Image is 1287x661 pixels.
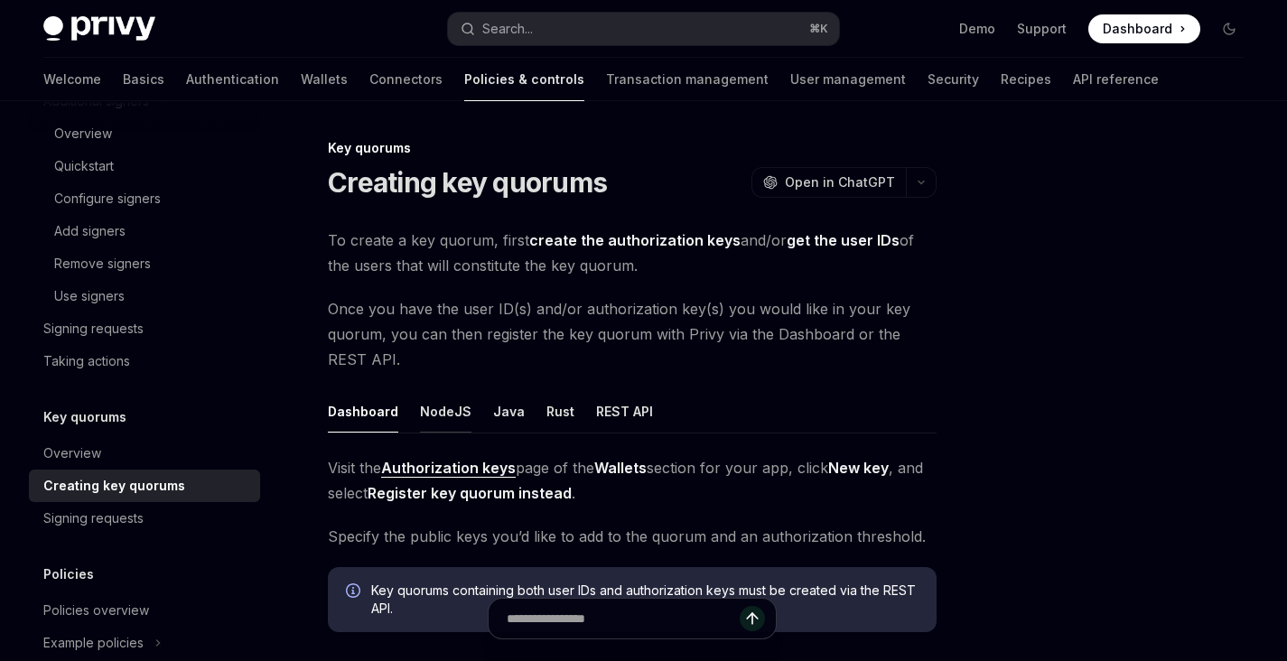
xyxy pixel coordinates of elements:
[29,345,260,377] a: Taking actions
[493,390,525,433] div: Java
[43,350,130,372] div: Taking actions
[1073,58,1159,101] a: API reference
[29,117,260,150] a: Overview
[123,58,164,101] a: Basics
[328,390,398,433] div: Dashboard
[54,155,114,177] div: Quickstart
[1088,14,1200,43] a: Dashboard
[369,58,443,101] a: Connectors
[959,20,995,38] a: Demo
[29,280,260,312] a: Use signers
[43,507,144,529] div: Signing requests
[464,58,584,101] a: Policies & controls
[1017,20,1067,38] a: Support
[368,484,572,502] strong: Register key quorum instead
[328,228,937,278] span: To create a key quorum, first and/or of the users that will constitute the key quorum.
[29,215,260,247] a: Add signers
[43,58,101,101] a: Welcome
[29,182,260,215] a: Configure signers
[54,188,161,209] div: Configure signers
[529,231,741,250] a: create the authorization keys
[371,582,919,618] span: Key quorums containing both user IDs and authorization keys must be created via the REST API.
[328,296,937,372] span: Once you have the user ID(s) and/or authorization key(s) you would like in your key quorum, you c...
[507,599,740,638] input: Ask a question...
[29,437,260,470] a: Overview
[381,459,516,477] strong: Authorization keys
[790,58,906,101] a: User management
[606,58,769,101] a: Transaction management
[29,312,260,345] a: Signing requests
[186,58,279,101] a: Authentication
[809,22,828,36] span: ⌘ K
[43,318,144,340] div: Signing requests
[54,123,112,144] div: Overview
[29,627,260,659] button: Toggle Example policies section
[29,150,260,182] a: Quickstart
[43,563,94,585] h5: Policies
[596,390,653,433] div: REST API
[43,475,185,497] div: Creating key quorums
[482,18,533,40] div: Search...
[1001,58,1051,101] a: Recipes
[328,139,937,157] div: Key quorums
[346,583,364,601] svg: Info
[828,459,889,477] strong: New key
[328,166,607,199] h1: Creating key quorums
[54,253,151,275] div: Remove signers
[328,455,937,506] span: Visit the page of the section for your app, click , and select .
[740,606,765,631] button: Send message
[594,459,647,477] strong: Wallets
[43,632,144,654] div: Example policies
[448,13,838,45] button: Open search
[29,247,260,280] a: Remove signers
[29,470,260,502] a: Creating key quorums
[29,502,260,535] a: Signing requests
[29,594,260,627] a: Policies overview
[381,459,516,478] a: Authorization keys
[785,173,895,191] span: Open in ChatGPT
[43,16,155,42] img: dark logo
[546,390,574,433] div: Rust
[928,58,979,101] a: Security
[328,524,937,549] span: Specify the public keys you’d like to add to the quorum and an authorization threshold.
[1103,20,1172,38] span: Dashboard
[787,231,900,250] a: get the user IDs
[43,600,149,621] div: Policies overview
[43,406,126,428] h5: Key quorums
[301,58,348,101] a: Wallets
[751,167,906,198] button: Open in ChatGPT
[43,442,101,464] div: Overview
[54,220,126,242] div: Add signers
[54,285,125,307] div: Use signers
[420,390,471,433] div: NodeJS
[1215,14,1244,43] button: Toggle dark mode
